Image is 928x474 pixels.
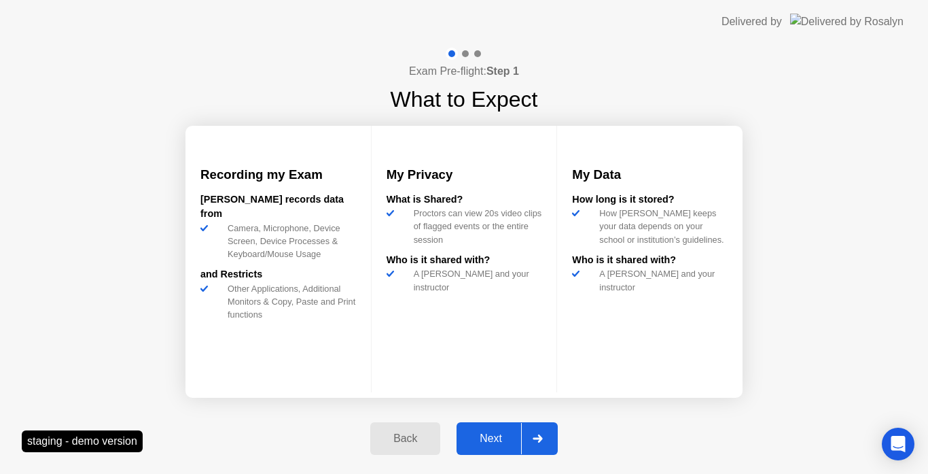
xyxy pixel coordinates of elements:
button: Next [457,422,558,455]
div: Other Applications, Additional Monitors & Copy, Paste and Print functions [222,282,356,322]
div: Back [374,433,436,445]
div: A [PERSON_NAME] and your instructor [594,267,728,293]
b: Step 1 [486,65,519,77]
div: Delivered by [721,14,782,30]
button: Back [370,422,440,455]
div: [PERSON_NAME] records data from [200,192,356,222]
div: Next [461,433,521,445]
div: A [PERSON_NAME] and your instructor [408,267,542,293]
h3: My Data [572,165,728,184]
div: What is Shared? [387,192,542,207]
h1: What to Expect [391,83,538,116]
div: How long is it stored? [572,192,728,207]
img: Delivered by Rosalyn [790,14,904,29]
div: Who is it shared with? [387,253,542,268]
div: Proctors can view 20s video clips of flagged events or the entire session [408,207,542,246]
div: Who is it shared with? [572,253,728,268]
div: How [PERSON_NAME] keeps your data depends on your school or institution’s guidelines. [594,207,728,246]
div: Camera, Microphone, Device Screen, Device Processes & Keyboard/Mouse Usage [222,222,356,261]
div: Open Intercom Messenger [882,428,914,460]
div: staging - demo version [22,430,143,452]
h3: Recording my Exam [200,165,356,184]
div: and Restricts [200,267,356,282]
h3: My Privacy [387,165,542,184]
h4: Exam Pre-flight: [409,63,519,80]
